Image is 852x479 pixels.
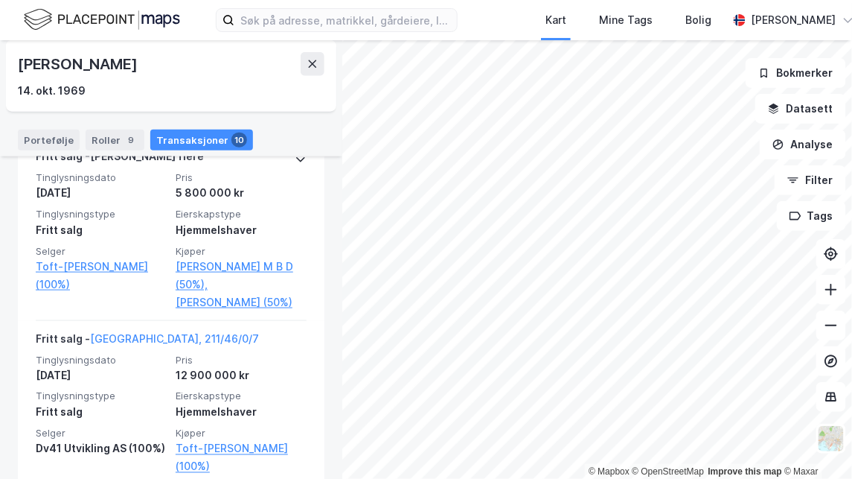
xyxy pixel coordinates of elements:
div: Mine Tags [599,11,653,29]
div: Bolig [685,11,711,29]
div: 9 [124,133,138,147]
a: [PERSON_NAME] M B D (50%), [176,258,307,294]
a: Mapbox [589,466,630,477]
button: Filter [775,165,846,195]
div: [DATE] [36,184,167,202]
div: [DATE] [36,367,167,384]
a: [GEOGRAPHIC_DATA], 211/46/0/7 [90,332,259,345]
span: Pris [176,171,307,184]
a: Improve this map [708,466,782,477]
span: Eierskapstype [176,390,307,403]
div: 12 900 000 kr [176,367,307,384]
div: Hjemmelshaver [176,404,307,422]
span: Eierskapstype [176,208,307,221]
div: Portefølje [18,130,80,150]
div: Kart [545,11,566,29]
span: Tinglysningstype [36,208,167,221]
button: Analyse [760,130,846,159]
a: OpenStreetMap [632,466,705,477]
div: Fritt salg [36,404,167,422]
div: Kontrollprogram for chat [778,407,852,479]
div: 5 800 000 kr [176,184,307,202]
div: 10 [231,133,247,147]
div: Dv41 Utvikling AS (100%) [36,440,167,458]
div: 14. okt. 1969 [18,82,86,100]
img: logo.f888ab2527a4732fd821a326f86c7f29.svg [24,7,180,33]
span: Selger [36,428,167,440]
a: Toft-[PERSON_NAME] (100%) [36,258,167,294]
div: Fritt salg - [36,330,259,354]
input: Søk på adresse, matrikkel, gårdeiere, leietakere eller personer [234,9,457,31]
span: Pris [176,354,307,367]
span: Kjøper [176,245,307,258]
a: Toft-[PERSON_NAME] (100%) [176,440,307,476]
div: Roller [86,130,144,150]
div: [PERSON_NAME] [752,11,836,29]
span: Tinglysningsdato [36,354,167,367]
span: Tinglysningsdato [36,171,167,184]
iframe: Chat Widget [778,407,852,479]
div: Transaksjoner [150,130,253,150]
div: Fritt salg - [PERSON_NAME] flere [36,147,204,171]
span: Selger [36,245,167,258]
span: Tinglysningstype [36,390,167,403]
button: Tags [777,201,846,231]
div: Hjemmelshaver [176,221,307,239]
button: Datasett [755,94,846,124]
a: [PERSON_NAME] (50%) [176,294,307,311]
div: Fritt salg [36,221,167,239]
div: [PERSON_NAME] [18,52,140,76]
span: Kjøper [176,428,307,440]
button: Bokmerker [746,58,846,88]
